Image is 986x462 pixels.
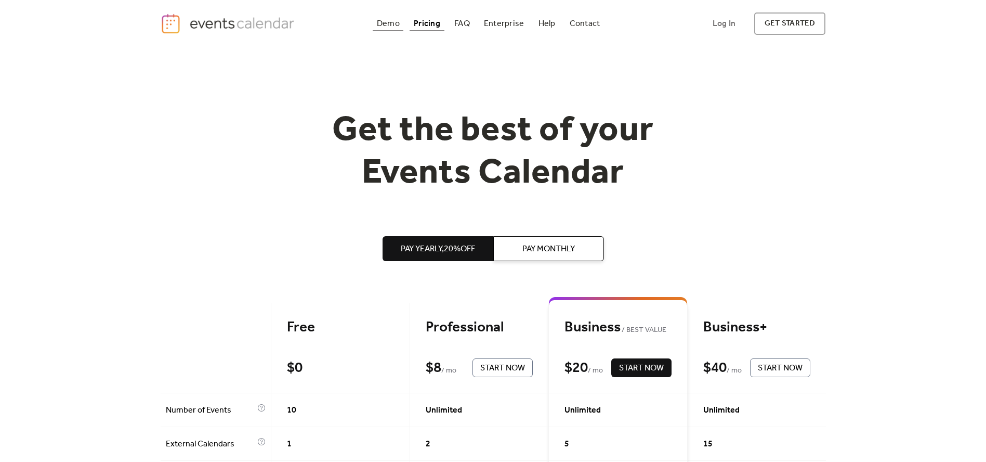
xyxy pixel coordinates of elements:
[373,17,404,31] a: Demo
[450,17,474,31] a: FAQ
[383,236,493,261] button: Pay Yearly,20%off
[401,243,475,255] span: Pay Yearly, 20% off
[727,365,742,377] span: / mo
[564,404,601,417] span: Unlimited
[534,17,560,31] a: Help
[619,362,664,375] span: Start Now
[564,318,672,337] div: Business
[570,21,600,27] div: Contact
[287,359,303,377] div: $ 0
[426,359,441,377] div: $ 8
[564,359,588,377] div: $ 20
[454,21,470,27] div: FAQ
[287,438,292,451] span: 1
[588,365,603,377] span: / mo
[703,359,727,377] div: $ 40
[493,236,604,261] button: Pay Monthly
[480,362,525,375] span: Start Now
[750,358,810,377] button: Start Now
[702,12,746,35] a: Log In
[294,110,693,195] h1: Get the best of your Events Calendar
[426,438,430,451] span: 2
[484,21,524,27] div: Enterprise
[287,404,296,417] span: 10
[621,324,667,337] span: BEST VALUE
[161,13,298,34] a: home
[754,12,825,35] a: get started
[414,21,440,27] div: Pricing
[703,318,810,337] div: Business+
[287,318,394,337] div: Free
[426,318,533,337] div: Professional
[566,17,604,31] a: Contact
[472,358,533,377] button: Start Now
[480,17,528,31] a: Enterprise
[166,404,255,417] span: Number of Events
[522,243,575,255] span: Pay Monthly
[758,362,803,375] span: Start Now
[166,438,255,451] span: External Calendars
[564,438,569,451] span: 5
[410,17,444,31] a: Pricing
[426,404,462,417] span: Unlimited
[441,365,456,377] span: / mo
[611,358,672,377] button: Start Now
[703,438,713,451] span: 15
[703,404,740,417] span: Unlimited
[377,21,400,27] div: Demo
[538,21,556,27] div: Help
